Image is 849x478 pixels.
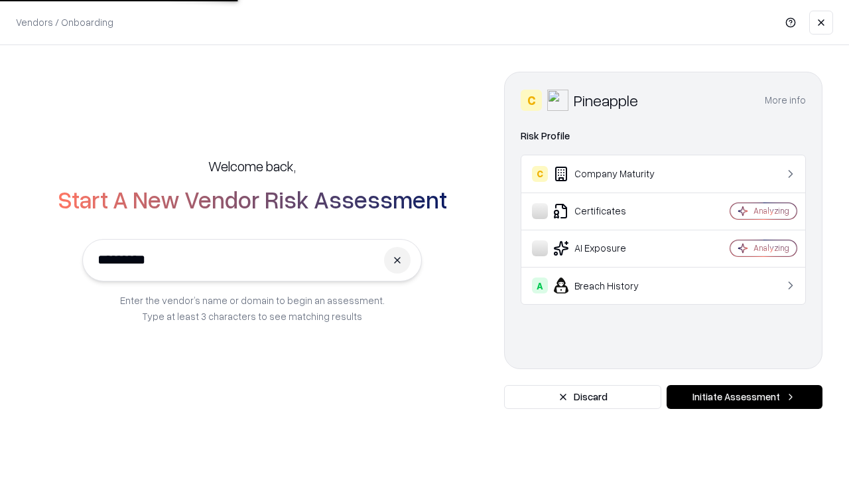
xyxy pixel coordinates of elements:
div: Analyzing [753,242,789,254]
div: C [532,166,548,182]
div: Pineapple [574,90,638,111]
h5: Welcome back, [208,157,296,175]
div: Breach History [532,278,690,293]
button: Discard [504,385,661,409]
div: Certificates [532,203,690,219]
p: Enter the vendor’s name or domain to begin an assessment. Type at least 3 characters to see match... [120,292,385,324]
div: A [532,278,548,293]
button: More info [765,88,806,112]
div: AI Exposure [532,240,690,256]
button: Initiate Assessment [667,385,822,409]
div: Analyzing [753,205,789,216]
p: Vendors / Onboarding [16,15,113,29]
img: Pineapple [547,90,568,111]
div: Risk Profile [521,128,806,144]
div: C [521,90,542,111]
div: Company Maturity [532,166,690,182]
h2: Start A New Vendor Risk Assessment [58,186,447,212]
